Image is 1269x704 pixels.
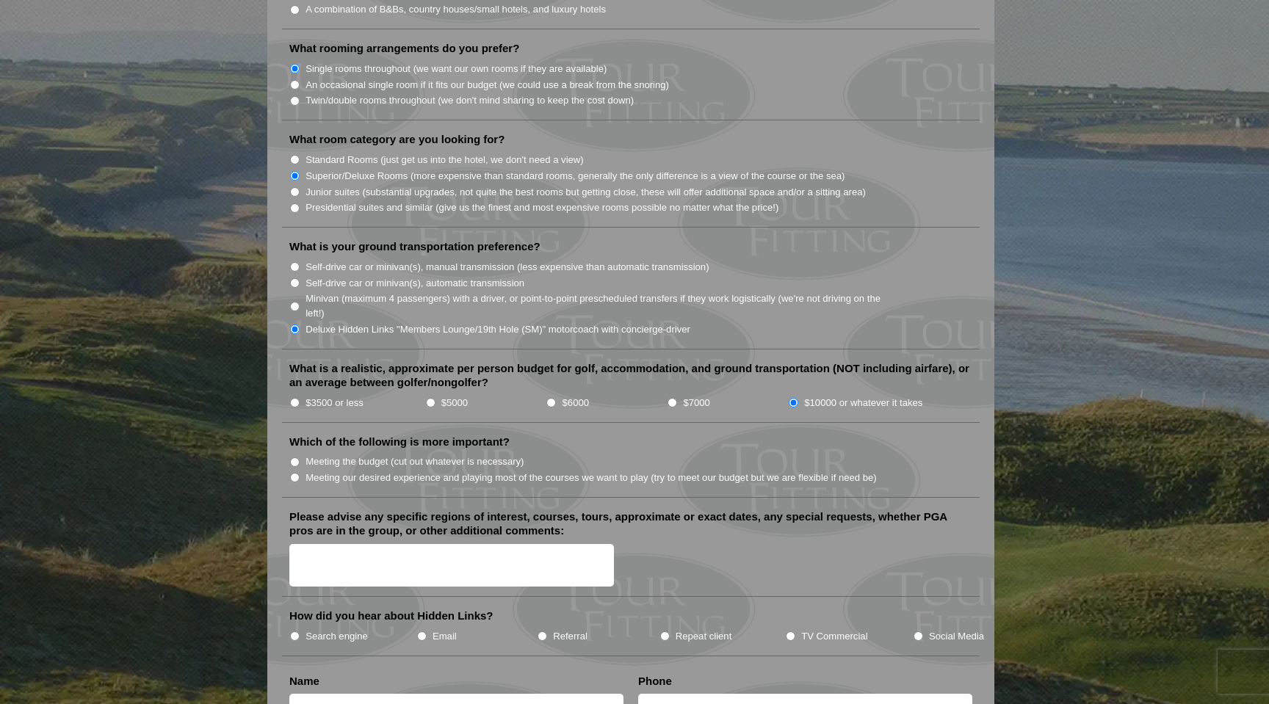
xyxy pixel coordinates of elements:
[801,629,867,644] label: TV Commercial
[289,239,540,254] label: What is your ground transportation preference?
[683,396,709,410] label: $7000
[289,132,505,147] label: What room category are you looking for?
[563,396,589,410] label: $6000
[305,169,845,184] label: Superior/Deluxe Rooms (more expensive than standard rooms, generally the only difference is a vie...
[305,629,368,644] label: Search engine
[305,396,364,410] label: $3500 or less
[305,322,690,337] label: Deluxe Hidden Links "Members Lounge/19th Hole (SM)" motorcoach with concierge-driver
[289,509,972,538] label: Please advise any specific regions of interest, courses, tours, approximate or exact dates, any s...
[289,41,519,56] label: What rooming arrangements do you prefer?
[305,153,584,167] label: Standard Rooms (just get us into the hotel, we don't need a view)
[305,78,669,92] label: An occasional single room if it fits our budget (we could use a break from the snoring)
[305,2,606,17] label: A combination of B&Bs, country houses/small hotels, and luxury hotels
[433,629,457,644] label: Email
[441,396,468,410] label: $5000
[305,471,877,485] label: Meeting our desired experience and playing most of the courses we want to play (try to meet our b...
[305,276,524,291] label: Self-drive car or minivan(s), automatic transmission
[676,629,732,644] label: Repeat client
[305,62,607,76] label: Single rooms throughout (we want our own rooms if they are available)
[638,674,672,689] label: Phone
[305,454,524,469] label: Meeting the budget (cut out whatever is necessary)
[305,291,896,320] label: Minivan (maximum 4 passengers) with a driver, or point-to-point prescheduled transfers if they wo...
[553,629,587,644] label: Referral
[289,435,510,449] label: Which of the following is more important?
[305,260,709,275] label: Self-drive car or minivan(s), manual transmission (less expensive than automatic transmission)
[804,396,922,410] label: $10000 or whatever it takes
[289,361,972,390] label: What is a realistic, approximate per person budget for golf, accommodation, and ground transporta...
[289,609,493,623] label: How did you hear about Hidden Links?
[289,674,319,689] label: Name
[305,185,866,200] label: Junior suites (substantial upgrades, not quite the best rooms but getting close, these will offer...
[305,93,634,108] label: Twin/double rooms throughout (we don't mind sharing to keep the cost down)
[305,200,778,215] label: Presidential suites and similar (give us the finest and most expensive rooms possible no matter w...
[929,629,984,644] label: Social Media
